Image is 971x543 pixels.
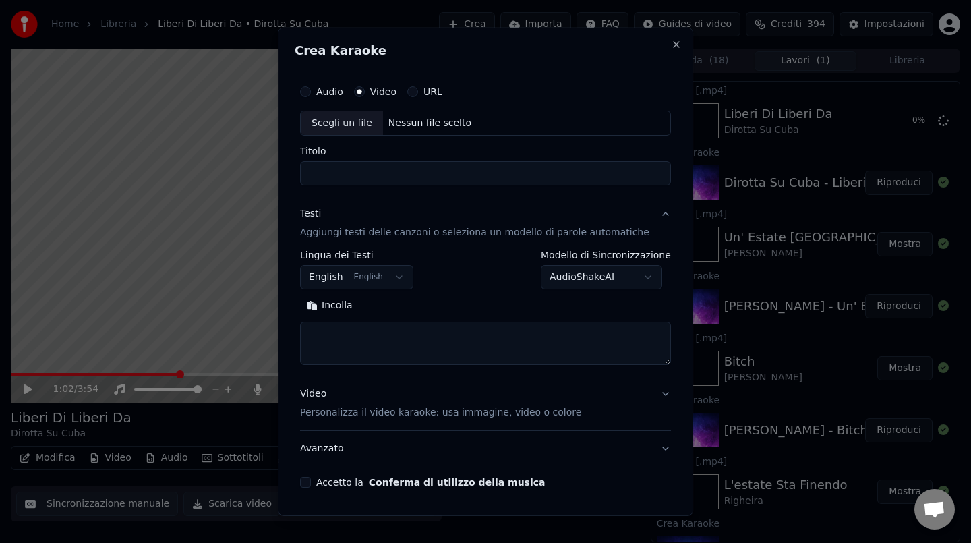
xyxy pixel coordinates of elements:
[316,478,545,487] label: Accetto la
[300,431,671,466] button: Avanzato
[300,250,413,260] label: Lingua dei Testi
[316,86,343,96] label: Audio
[300,207,321,221] div: Testi
[300,250,671,376] div: TestiAggiungi testi delle canzoni o seleziona un modello di parole automatiche
[300,376,671,430] button: VideoPersonalizza il video karaoke: usa immagine, video o colore
[541,250,671,260] label: Modello di Sincronizzazione
[628,515,671,539] button: Crea
[300,387,581,420] div: Video
[295,44,676,56] h2: Crea Karaoke
[300,226,649,239] p: Aggiungi testi delle canzoni o seleziona un modello di parole automatiche
[300,406,581,420] p: Personalizza il video karaoke: usa immagine, video o colore
[300,196,671,250] button: TestiAggiungi testi delle canzoni o seleziona un modello di parole automatiche
[301,111,383,135] div: Scegli un file
[423,86,442,96] label: URL
[383,116,477,130] div: Nessun file scelto
[300,146,671,156] label: Titolo
[300,295,359,316] button: Incolla
[564,515,622,539] button: Annulla
[369,478,546,487] button: Accetto la
[370,86,396,96] label: Video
